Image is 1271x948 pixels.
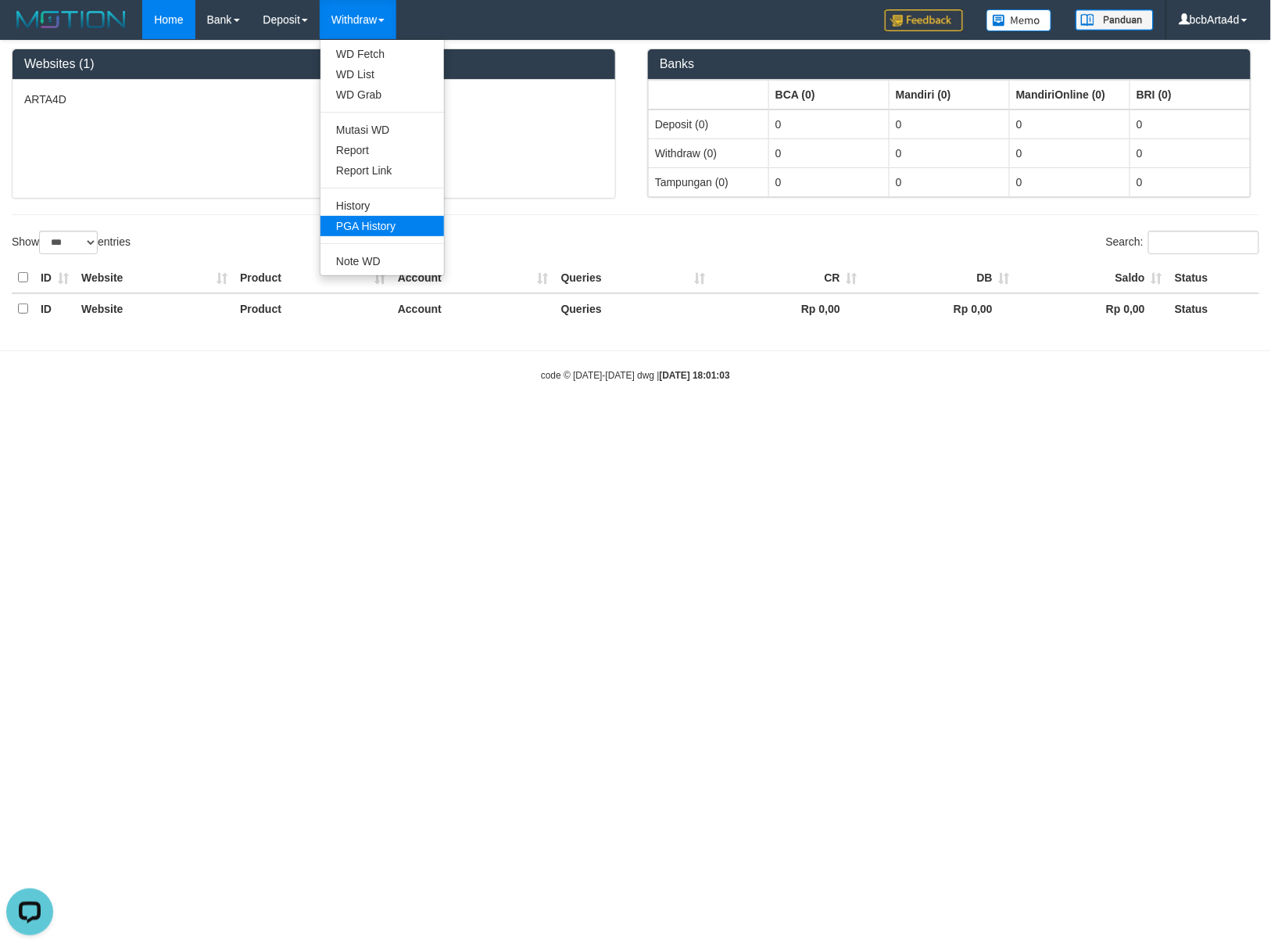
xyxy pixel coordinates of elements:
th: Website [75,263,234,293]
img: panduan.png [1076,9,1154,31]
td: 0 [890,167,1010,196]
h3: Websites (1) [24,57,603,71]
th: Group: activate to sort column ascending [649,80,769,110]
th: CR [711,263,864,293]
th: Account [392,263,555,293]
td: 0 [769,138,890,167]
td: 0 [1130,167,1251,196]
td: 0 [890,110,1010,139]
th: Website [75,293,234,324]
a: WD List [320,64,444,84]
td: 0 [769,110,890,139]
th: Status [1169,263,1259,293]
td: 0 [1010,110,1130,139]
th: Queries [555,293,711,324]
th: Rp 0,00 [1016,293,1169,324]
a: Report Link [320,160,444,181]
h3: Banks [660,57,1239,71]
th: Rp 0,00 [711,293,864,324]
th: Status [1169,293,1259,324]
a: WD Fetch [320,44,444,64]
small: code © [DATE]-[DATE] dwg | [541,370,730,381]
a: PGA History [320,216,444,236]
th: ID [34,293,75,324]
th: Saldo [1016,263,1169,293]
strong: [DATE] 18:01:03 [660,370,730,381]
input: Search: [1148,231,1259,254]
td: 0 [769,167,890,196]
a: Report [320,140,444,160]
a: WD Grab [320,84,444,105]
th: DB [864,263,1016,293]
a: Note WD [320,251,444,271]
td: 0 [1010,138,1130,167]
p: ARTA4D [24,92,603,107]
th: Account [392,293,555,324]
td: 0 [1130,110,1251,139]
th: Group: activate to sort column ascending [1010,80,1130,110]
select: Showentries [39,231,98,254]
th: Rp 0,00 [864,293,1016,324]
th: Product [234,263,392,293]
td: 0 [890,138,1010,167]
a: Mutasi WD [320,120,444,140]
label: Search: [1106,231,1259,254]
img: MOTION_logo.png [12,8,131,31]
td: 0 [1010,167,1130,196]
th: Group: activate to sort column ascending [1130,80,1251,110]
td: 0 [1130,138,1251,167]
th: Product [234,293,392,324]
img: Feedback.jpg [885,9,963,31]
td: Deposit (0) [649,110,769,139]
td: Withdraw (0) [649,138,769,167]
th: Group: activate to sort column ascending [890,80,1010,110]
th: ID [34,263,75,293]
img: Button%20Memo.svg [986,9,1052,31]
th: Group: activate to sort column ascending [769,80,890,110]
th: Queries [555,263,711,293]
td: Tampungan (0) [649,167,769,196]
button: Open LiveChat chat widget [6,6,53,53]
label: Show entries [12,231,131,254]
a: History [320,196,444,216]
